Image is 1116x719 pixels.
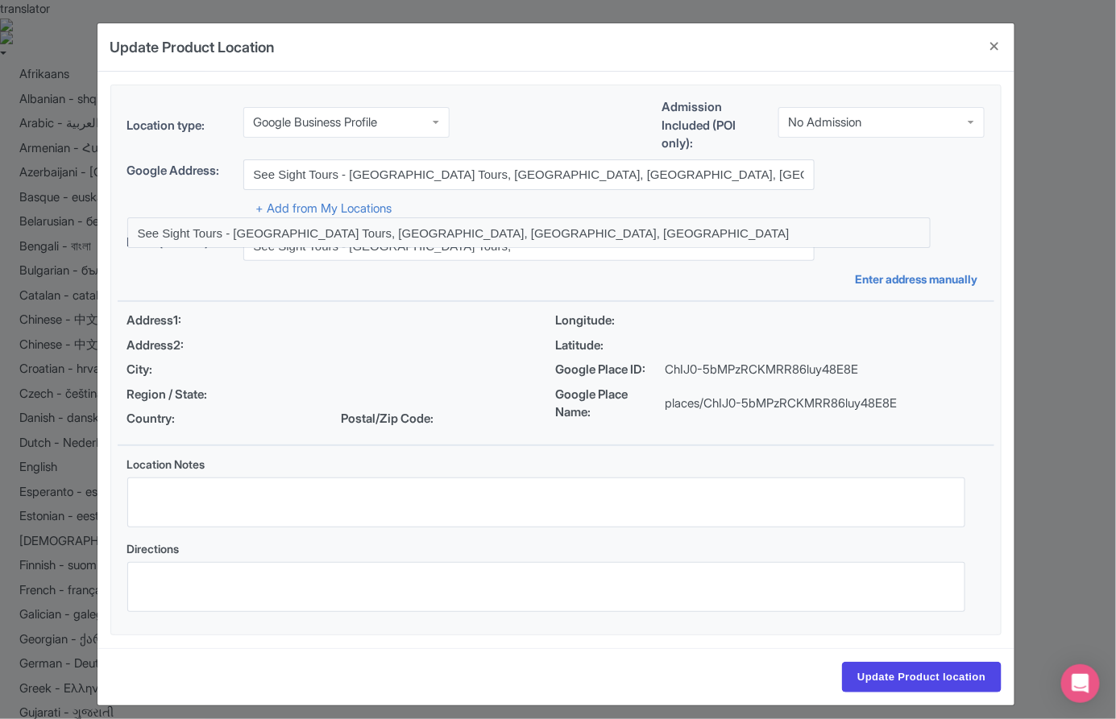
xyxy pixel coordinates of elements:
span: Postal/Zip Code: [342,410,451,428]
a: Enter address manually [856,271,985,287]
div: Open Intercom Messenger [1061,664,1100,703]
label: Location type: [127,117,230,135]
span: Region / State: [127,386,237,404]
div: Google Business Profile [254,115,378,130]
p: ChIJ0-5bMPzRCKMRR86luy48E8E [666,361,859,379]
span: Google Place Name: [556,386,666,422]
input: Search address [243,159,815,190]
label: Google Address: [127,162,230,180]
span: Directions [127,542,180,556]
p: places/ChIJ0-5bMPzRCKMRR86luy48E8E [666,395,898,413]
button: Close [976,23,1014,69]
a: + Add from My Locations [256,200,392,216]
h4: Update Product Location [110,36,275,58]
span: Latitude: [556,337,666,355]
input: Update Product location [842,662,1001,692]
span: Google Place ID: [556,361,666,379]
span: Location Notes [127,457,205,471]
span: Address1: [127,312,237,330]
label: Admission Included (POI only): [662,98,765,153]
span: City: [127,361,237,379]
div: No Admission [789,115,862,130]
span: Address2: [127,337,237,355]
span: Longitude: [556,312,666,330]
span: Country: [127,410,237,428]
